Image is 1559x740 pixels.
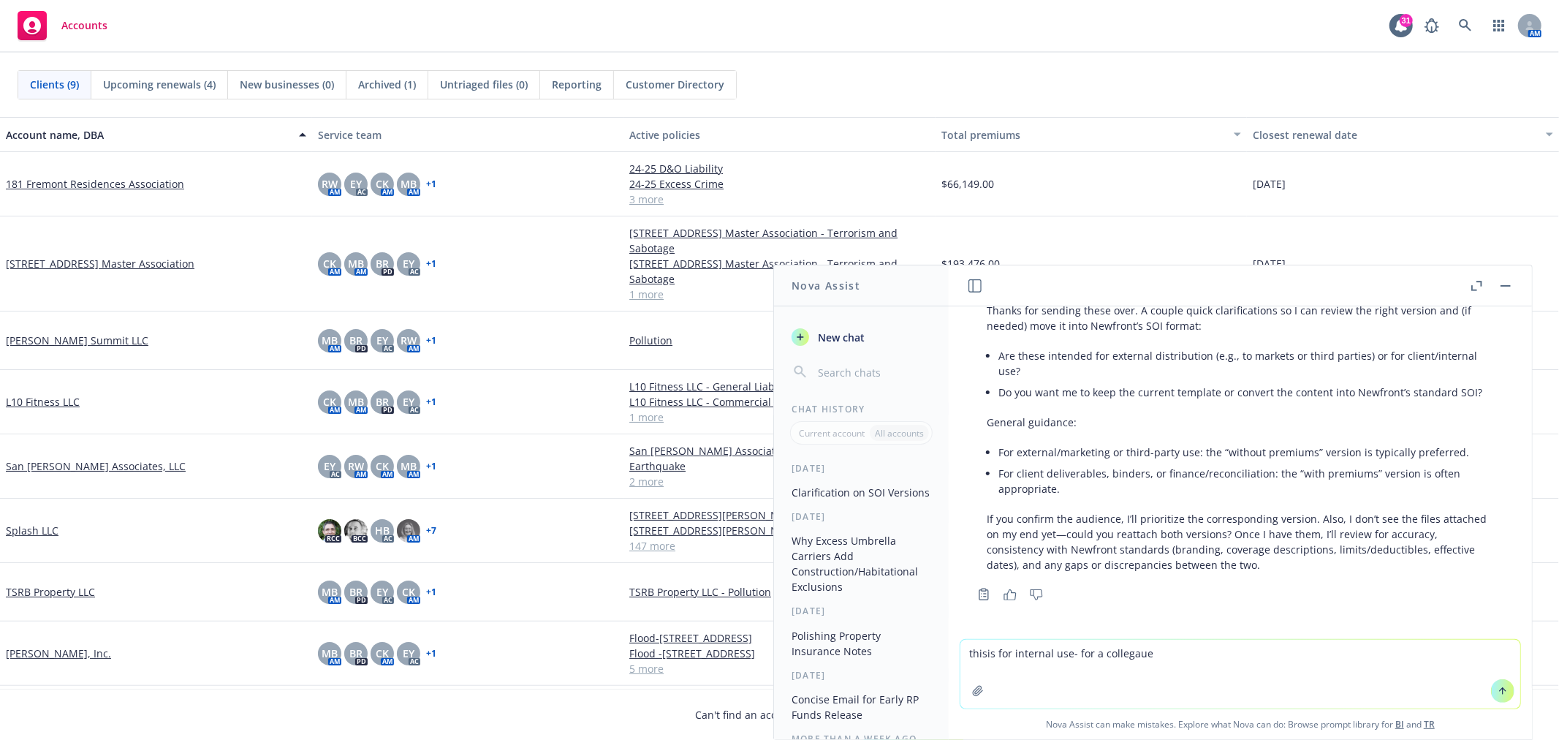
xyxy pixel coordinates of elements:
[629,443,930,458] a: San [PERSON_NAME] Associates, LLC - Commercial Property
[376,256,389,271] span: BR
[401,333,417,348] span: RW
[941,127,1226,143] div: Total premiums
[426,462,436,471] a: + 1
[1253,256,1286,271] span: [DATE]
[1424,718,1435,730] a: TR
[403,256,414,271] span: EY
[1247,117,1559,152] button: Closest renewal date
[629,161,930,176] a: 24-25 D&O Liability
[376,646,389,661] span: CK
[375,523,390,538] span: HB
[6,394,80,409] a: L10 Fitness LLC
[348,256,364,271] span: MB
[629,225,930,256] a: [STREET_ADDRESS] Master Association - Terrorism and Sabotage
[626,77,724,92] span: Customer Directory
[629,584,930,600] a: TSRB Property LLC - Pollution
[629,474,930,489] a: 2 more
[1484,11,1514,40] a: Switch app
[322,584,338,600] span: MB
[349,646,363,661] span: BR
[786,324,937,350] button: New chat
[1253,176,1286,192] span: [DATE]
[318,519,341,543] img: photo
[696,707,864,722] span: Can't find an account?
[629,379,930,394] a: L10 Fitness LLC - General Liability
[323,256,336,271] span: CK
[403,394,414,409] span: EY
[774,462,949,475] div: [DATE]
[955,709,1526,739] span: Nova Assist can make mistakes. Explore what Nova can do: Browse prompt library for and
[344,519,368,543] img: photo
[6,176,184,192] a: 181 Fremont Residences Association
[323,394,336,409] span: CK
[629,630,930,646] a: Flood-[STREET_ADDRESS]
[941,256,1000,271] span: $193,476.00
[376,333,388,348] span: EY
[1400,14,1413,27] div: 31
[1451,11,1480,40] a: Search
[348,394,364,409] span: MB
[6,127,290,143] div: Account name, DBA
[322,176,338,192] span: RW
[998,442,1494,463] li: For external/marketing or third-party use: the “without premiums” version is typically preferred.
[623,117,936,152] button: Active policies
[629,394,930,409] a: L10 Fitness LLC - Commercial Umbrella
[987,415,1494,430] p: General guidance:
[426,649,436,658] a: + 1
[318,127,618,143] div: Service team
[629,646,930,661] a: Flood -[STREET_ADDRESS]
[815,362,931,382] input: Search chats
[397,519,420,543] img: photo
[30,77,79,92] span: Clients (9)
[629,176,930,192] a: 24-25 Excess Crime
[960,640,1520,709] textarea: thisis for internal use- for a collegaue
[358,77,416,92] span: Archived (1)
[1395,718,1404,730] a: BI
[103,77,216,92] span: Upcoming renewals (4)
[6,458,186,474] a: San [PERSON_NAME] Associates, LLC
[240,77,334,92] span: New businesses (0)
[376,176,389,192] span: CK
[312,117,624,152] button: Service team
[786,529,937,599] button: Why Excess Umbrella Carriers Add Construction/Habitational Exclusions
[629,333,930,348] a: Pollution
[426,180,436,189] a: + 1
[987,511,1494,573] p: If you confirm the audience, I’ll prioritize the corresponding version. Also, I don’t see the fil...
[440,77,528,92] span: Untriaged files (0)
[774,669,949,682] div: [DATE]
[426,398,436,407] a: + 1
[552,77,602,92] span: Reporting
[774,403,949,415] div: Chat History
[936,117,1248,152] button: Total premiums
[629,409,930,425] a: 1 more
[6,256,194,271] a: [STREET_ADDRESS] Master Association
[376,584,388,600] span: EY
[998,382,1494,403] li: Do you want me to keep the current template or convert the content into Newfront’s standard SOI?
[786,624,937,663] button: Polishing Property Insurance Notes
[426,336,436,345] a: + 1
[774,605,949,617] div: [DATE]
[401,176,417,192] span: MB
[376,458,389,474] span: CK
[629,523,930,538] a: [STREET_ADDRESS][PERSON_NAME]
[629,661,930,676] a: 5 more
[426,588,436,597] a: + 1
[350,176,362,192] span: EY
[629,192,930,207] a: 3 more
[6,523,58,538] a: Splash LLC
[6,584,95,600] a: TSRB Property LLC
[426,260,436,268] a: + 1
[61,20,107,31] span: Accounts
[815,330,865,345] span: New chat
[786,480,937,505] button: Clarification on SOI Versions
[1025,584,1048,605] button: Thumbs down
[987,303,1494,333] p: Thanks for sending these over. A couple quick clarifications so I can review the right version an...
[629,127,930,143] div: Active policies
[998,345,1494,382] li: Are these intended for external distribution (e.g., to markets or third parties) or for client/in...
[629,507,930,523] a: [STREET_ADDRESS][PERSON_NAME]
[349,333,363,348] span: BR
[629,287,930,302] a: 1 more
[348,458,364,474] span: RW
[941,176,994,192] span: $66,149.00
